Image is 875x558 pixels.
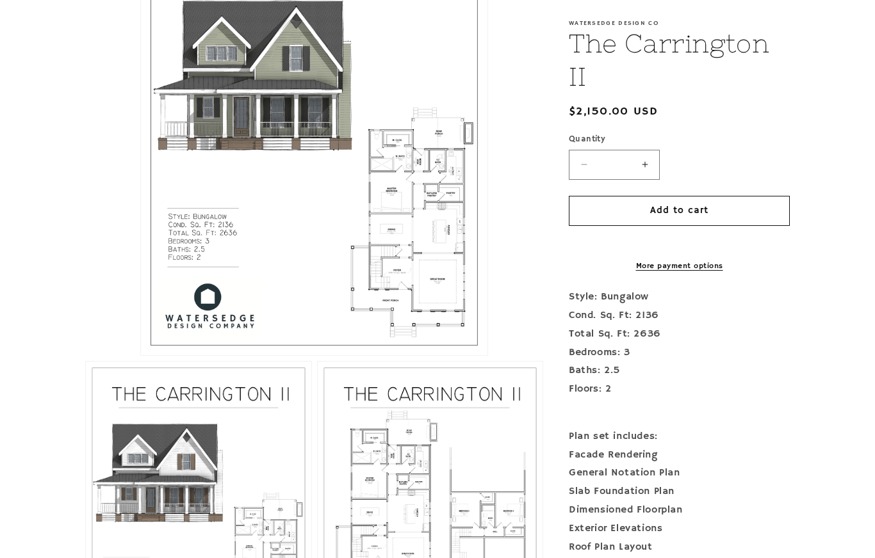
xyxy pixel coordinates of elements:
div: Plan set includes: [569,427,790,446]
div: Exterior Elevations [569,520,790,538]
p: Watersedge Design Co [569,19,790,27]
div: Facade Rendering [569,446,790,465]
div: Slab Foundation Plan [569,482,790,501]
div: General Notation Plan [569,464,790,482]
button: Add to cart [569,196,790,226]
a: More payment options [569,260,790,272]
div: Dimensioned Floorplan [569,501,790,520]
label: Quantity [569,133,790,146]
div: Roof Plan Layout [569,538,790,557]
h1: The Carrington II [569,27,790,93]
span: $2,150.00 USD [569,103,658,120]
p: Style: Bungalow Cond. Sq. Ft: 2136 Total Sq. Ft: 2636 Bedrooms: 3 Baths: 2.5 Floors: 2 [569,288,790,417]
